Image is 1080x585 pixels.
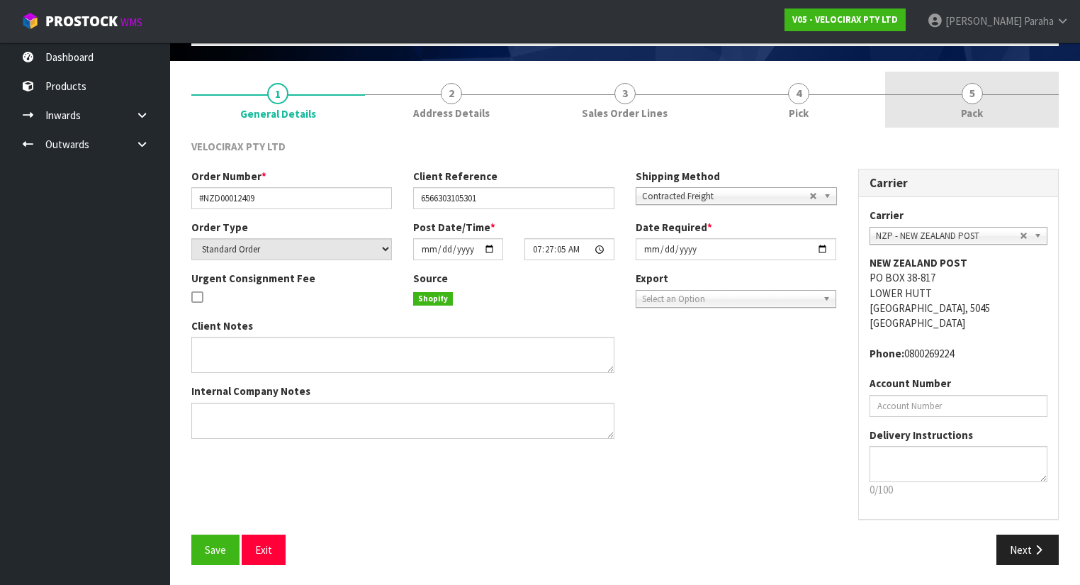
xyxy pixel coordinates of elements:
input: Order Number [191,187,392,209]
label: Carrier [870,208,904,223]
button: Exit [242,535,286,565]
span: ProStock [45,12,118,30]
span: Pick [789,106,809,121]
label: Urgent Consignment Fee [191,271,315,286]
input: Client Reference [413,187,614,209]
span: General Details [191,128,1059,576]
img: cube-alt.png [21,12,39,30]
span: Sales Order Lines [582,106,668,121]
strong: NEW ZEALAND POST [870,256,967,269]
h3: Carrier [870,177,1048,190]
span: VELOCIRAX PTY LTD [191,140,286,153]
span: Pack [961,106,983,121]
label: Shipping Method [636,169,720,184]
label: Client Reference [413,169,497,184]
label: Client Notes [191,318,253,333]
button: Next [996,535,1059,565]
span: Shopify [413,292,453,306]
strong: phone [870,347,904,360]
address: PO BOX 38-817 LOWER HUTT [GEOGRAPHIC_DATA], 5045 [GEOGRAPHIC_DATA] [870,255,1048,331]
label: Export [636,271,668,286]
label: Date Required [636,220,712,235]
input: Account Number [870,395,1048,417]
strong: V05 - VELOCIRAX PTY LTD [792,13,898,26]
label: Order Type [191,220,248,235]
label: Post Date/Time [413,220,495,235]
span: 2 [441,83,462,104]
span: [PERSON_NAME] [945,14,1022,28]
label: Order Number [191,169,266,184]
small: WMS [120,16,142,29]
span: Select an Option [642,291,817,308]
label: Delivery Instructions [870,428,973,442]
span: NZP - NEW ZEALAND POST [876,228,1020,245]
span: Contracted Freight [642,188,809,205]
span: General Details [240,106,316,121]
span: 1 [267,83,288,104]
span: Address Details [413,106,490,121]
address: 0800269224 [870,346,1048,361]
span: 3 [614,83,636,104]
label: Account Number [870,376,951,391]
p: 0/100 [870,482,1048,497]
a: V05 - VELOCIRAX PTY LTD [784,9,906,31]
span: Save [205,543,226,557]
button: Save [191,535,240,565]
label: Internal Company Notes [191,384,310,399]
span: 4 [788,83,809,104]
label: Source [413,271,448,286]
span: Paraha [1024,14,1054,28]
span: 5 [962,83,983,104]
